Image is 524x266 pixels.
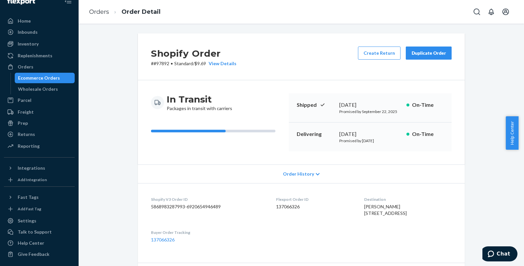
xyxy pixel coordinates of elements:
span: • [171,61,173,66]
a: Freight [4,107,75,117]
iframe: To enrich screen reader interactions, please activate Accessibility in Grammarly extension settings [482,246,517,263]
a: Wholesale Orders [15,84,75,94]
a: Inbounds [4,27,75,37]
span: Standard [174,61,193,66]
dd: 137066326 [276,203,353,210]
h3: In Transit [167,93,232,105]
div: Replenishments [18,52,52,59]
button: View Details [206,60,236,67]
div: Home [18,18,31,24]
div: Inventory [18,41,39,47]
div: Add Fast Tag [18,206,41,212]
a: Home [4,16,75,26]
a: Orders [89,8,109,15]
button: Open account menu [499,5,512,18]
div: Wholesale Orders [18,86,58,92]
div: Parcel [18,97,31,104]
a: Orders [4,62,75,72]
p: Promised by [DATE] [339,138,401,143]
div: Ecommerce Orders [18,75,60,81]
div: Duplicate Order [411,50,446,56]
p: # #97892 / $9.69 [151,60,236,67]
button: Duplicate Order [406,47,452,60]
div: Prep [18,120,28,126]
span: [PERSON_NAME] [STREET_ADDRESS] [364,204,407,216]
div: [DATE] [339,130,401,138]
a: Ecommerce Orders [15,73,75,83]
p: Delivering [297,130,334,138]
div: Inbounds [18,29,38,35]
button: Talk to Support [4,227,75,237]
a: Replenishments [4,50,75,61]
a: Reporting [4,141,75,151]
a: Inventory [4,39,75,49]
button: Integrations [4,163,75,173]
a: Parcel [4,95,75,105]
dt: Shopify V3 Order ID [151,197,266,202]
div: Settings [18,218,36,224]
button: Create Return [358,47,401,60]
div: Integrations [18,165,45,171]
div: Give Feedback [18,251,49,257]
div: Talk to Support [18,229,52,235]
div: Help Center [18,240,44,246]
div: [DATE] [339,101,401,109]
a: Returns [4,129,75,140]
div: Freight [18,109,34,115]
dt: Destination [364,197,452,202]
button: Help Center [506,116,518,150]
div: Fast Tags [18,194,39,200]
a: Help Center [4,238,75,248]
div: Returns [18,131,35,138]
button: Open Search Box [470,5,483,18]
a: Settings [4,216,75,226]
button: Give Feedback [4,249,75,259]
a: Prep [4,118,75,128]
div: Add Integration [18,177,47,182]
span: Order History [283,171,314,177]
div: Packages in transit with carriers [167,93,232,112]
h2: Shopify Order [151,47,236,60]
dd: 5868983287993-6920654946489 [151,203,266,210]
a: Add Fast Tag [4,205,75,213]
a: Add Integration [4,176,75,184]
button: Open notifications [485,5,498,18]
dt: Buyer Order Tracking [151,230,266,235]
p: Promised by September 22, 2025 [339,109,401,114]
a: Order Detail [122,8,160,15]
p: On-Time [412,101,444,109]
dt: Flexport Order ID [276,197,353,202]
div: Orders [18,64,33,70]
button: Fast Tags [4,192,75,202]
ol: breadcrumbs [84,2,166,22]
a: 137066326 [151,237,175,242]
p: On-Time [412,130,444,138]
div: Reporting [18,143,40,149]
p: Shipped [297,101,334,109]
